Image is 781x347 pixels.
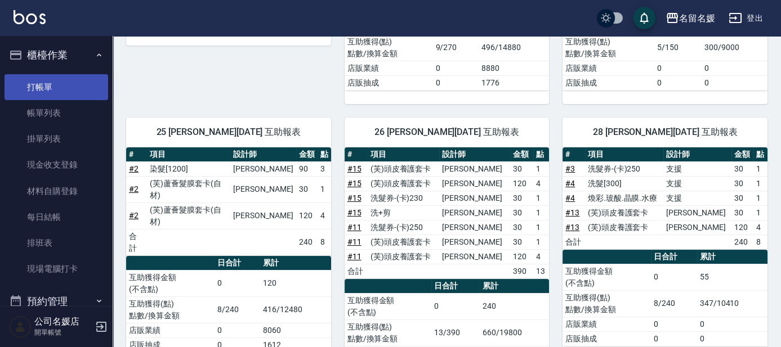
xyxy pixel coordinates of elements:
td: 染髮[1200] [147,161,230,176]
th: 項目 [368,147,439,162]
th: 累計 [260,256,331,271]
th: # [345,147,368,162]
a: #11 [347,252,362,261]
a: #3 [565,164,575,173]
td: 洗髮券-(卡)230 [368,191,439,205]
img: Logo [14,10,46,24]
td: 9/270 [432,34,479,61]
button: 名留名媛 [661,7,720,30]
td: 120 [296,202,318,229]
td: 1 [753,176,767,191]
td: 0 [651,331,697,346]
th: 設計師 [663,147,731,162]
a: #13 [565,208,579,217]
td: 30 [731,205,753,220]
td: 0 [432,61,479,75]
th: 累計 [697,250,767,264]
td: (芙)頭皮養護套卡 [368,249,439,264]
th: 點 [318,147,331,162]
a: 現場電腦打卡 [5,256,108,282]
button: 預約管理 [5,287,108,316]
td: 合計 [126,229,147,255]
button: 登出 [724,8,767,29]
td: (芙)頭皮養護套卡 [585,205,663,220]
th: 金額 [296,147,318,162]
td: 支援 [663,176,731,191]
a: #13 [565,223,579,232]
td: [PERSON_NAME] [439,161,510,176]
td: 互助獲得(點) 點數/換算金額 [345,34,433,61]
th: 項目 [147,147,230,162]
a: 打帳單 [5,74,108,100]
td: 5/150 [654,34,702,61]
td: 0 [651,264,697,290]
td: 30 [510,235,533,249]
td: 30 [510,191,533,205]
th: 點 [753,147,767,162]
td: 0 [215,323,261,337]
td: 300/9000 [702,34,767,61]
td: 0 [654,75,702,90]
td: 347/10410 [697,290,767,317]
td: 8 [753,235,767,249]
td: 496/14880 [479,34,549,61]
td: 互助獲得金額 (不含點) [563,264,651,290]
a: #15 [347,208,362,217]
td: 30 [510,205,533,220]
td: [PERSON_NAME] [439,191,510,205]
td: 店販抽成 [563,331,651,346]
td: 1 [533,191,549,205]
td: [PERSON_NAME] [230,176,296,202]
td: 店販抽成 [345,75,433,90]
span: 28 [PERSON_NAME][DATE] 互助報表 [576,127,754,138]
td: 互助獲得金額 (不含點) [126,270,215,296]
td: 合計 [345,264,368,278]
a: 掛單列表 [5,126,108,152]
td: 416/12480 [260,296,331,323]
td: 店販業績 [563,317,651,331]
td: 30 [510,161,533,176]
td: 互助獲得(點) 點數/換算金額 [563,290,651,317]
td: 660/19800 [480,319,549,346]
td: 3 [318,161,331,176]
table: a dense table [126,147,331,256]
td: 洗+剪 [368,205,439,220]
a: 現金收支登錄 [5,152,108,178]
td: 1776 [479,75,549,90]
td: 4 [533,176,549,191]
td: 120 [510,176,533,191]
td: [PERSON_NAME] [439,235,510,249]
td: 1 [533,161,549,176]
button: 櫃檯作業 [5,40,108,70]
th: 日合計 [651,250,697,264]
span: 25 [PERSON_NAME][DATE] 互助報表 [140,127,318,138]
td: 8 [318,229,331,255]
td: 13/390 [431,319,480,346]
th: 點 [533,147,549,162]
td: 1 [318,176,331,202]
td: (芙)頭皮養護套卡 [368,161,439,176]
td: [PERSON_NAME] [230,202,296,229]
td: 240 [731,235,753,249]
th: # [126,147,147,162]
td: 店販抽成 [563,75,654,90]
td: 0 [651,317,697,331]
table: a dense table [563,250,767,346]
td: 0 [702,75,767,90]
td: 30 [731,191,753,205]
a: 材料自購登錄 [5,178,108,204]
td: 洗髮券-(卡)250 [368,220,439,235]
th: 設計師 [439,147,510,162]
a: 排班表 [5,230,108,256]
td: 8/240 [215,296,261,323]
button: save [633,7,655,29]
th: 金額 [731,147,753,162]
td: 8880 [479,61,549,75]
td: 120 [510,249,533,264]
td: [PERSON_NAME] [663,205,731,220]
td: 240 [480,293,549,319]
td: 390 [510,264,533,278]
table: a dense table [345,147,550,279]
td: [PERSON_NAME] [439,205,510,220]
td: 洗髮券-(卡)250 [585,161,663,176]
